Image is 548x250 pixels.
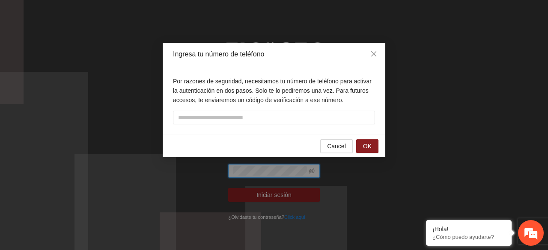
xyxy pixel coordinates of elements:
[370,50,377,57] span: close
[327,141,346,151] span: Cancel
[140,4,161,25] div: Minimizar ventana de chat en vivo
[173,76,375,105] p: Por razones de seguridad, necesitamos tu número de teléfono para activar la autenticación en dos ...
[50,79,118,165] span: Estamos en línea.
[432,226,505,232] div: ¡Hola!
[173,50,375,59] div: Ingresa tu número de teléfono
[4,162,163,192] textarea: Escriba su mensaje y pulse “Intro”
[45,44,144,55] div: Chatee con nosotros ahora
[320,139,353,153] button: Cancel
[356,139,378,153] button: OK
[362,43,385,66] button: Close
[432,234,505,240] p: ¿Cómo puedo ayudarte?
[363,141,372,151] span: OK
